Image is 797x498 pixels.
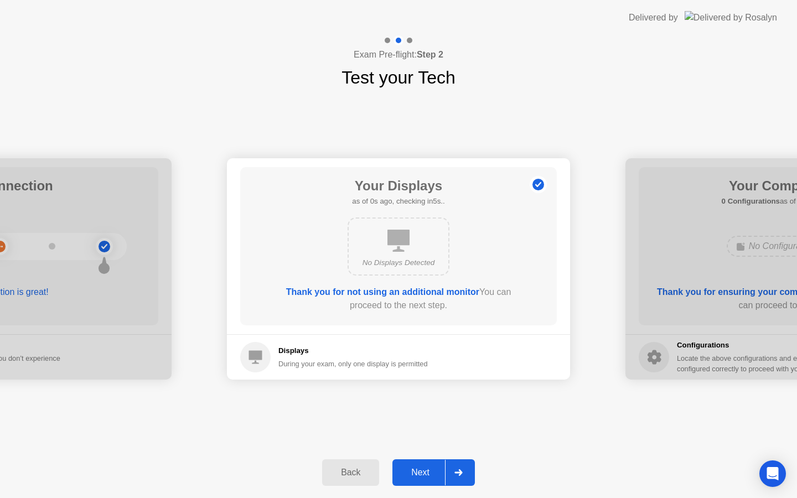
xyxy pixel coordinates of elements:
[341,64,456,91] h1: Test your Tech
[759,460,786,487] div: Open Intercom Messenger
[358,257,439,268] div: No Displays Detected
[392,459,475,486] button: Next
[322,459,379,486] button: Back
[272,286,525,312] div: You can proceed to the next step.
[278,359,428,369] div: During your exam, only one display is permitted
[278,345,428,356] h5: Displays
[352,196,444,207] h5: as of 0s ago, checking in5s..
[286,287,479,297] b: Thank you for not using an additional monitor
[417,50,443,59] b: Step 2
[352,176,444,196] h1: Your Displays
[354,48,443,61] h4: Exam Pre-flight:
[325,468,376,478] div: Back
[396,468,445,478] div: Next
[685,11,777,24] img: Delivered by Rosalyn
[629,11,678,24] div: Delivered by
